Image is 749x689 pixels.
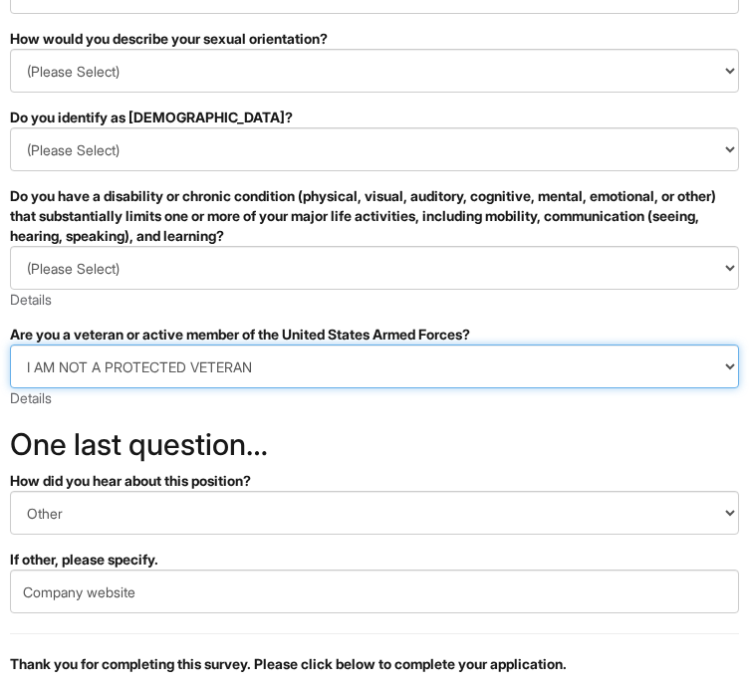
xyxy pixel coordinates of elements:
div: How did you hear about this position? [10,471,739,491]
input: If other, please specify. [10,570,739,613]
p: Thank you for completing this survey. Please click below to complete your application. [10,654,739,674]
div: Are you a veteran or active member of the United States Armed Forces? [10,325,739,344]
h2: One last question… [10,428,739,461]
div: Do you have a disability or chronic condition (physical, visual, auditory, cognitive, mental, emo... [10,186,739,246]
select: Do you identify as transgender? [10,127,739,171]
select: How did you hear about this position? [10,491,739,535]
div: Do you identify as [DEMOGRAPHIC_DATA]? [10,108,739,127]
a: Details [10,389,52,406]
select: Do you have a disability or chronic condition (physical, visual, auditory, cognitive, mental, emo... [10,246,739,290]
div: If other, please specify. [10,550,739,570]
select: How would you describe your sexual orientation? [10,49,739,93]
select: Are you a veteran or active member of the United States Armed Forces? [10,344,739,388]
a: Details [10,291,52,308]
div: How would you describe your sexual orientation? [10,29,739,49]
